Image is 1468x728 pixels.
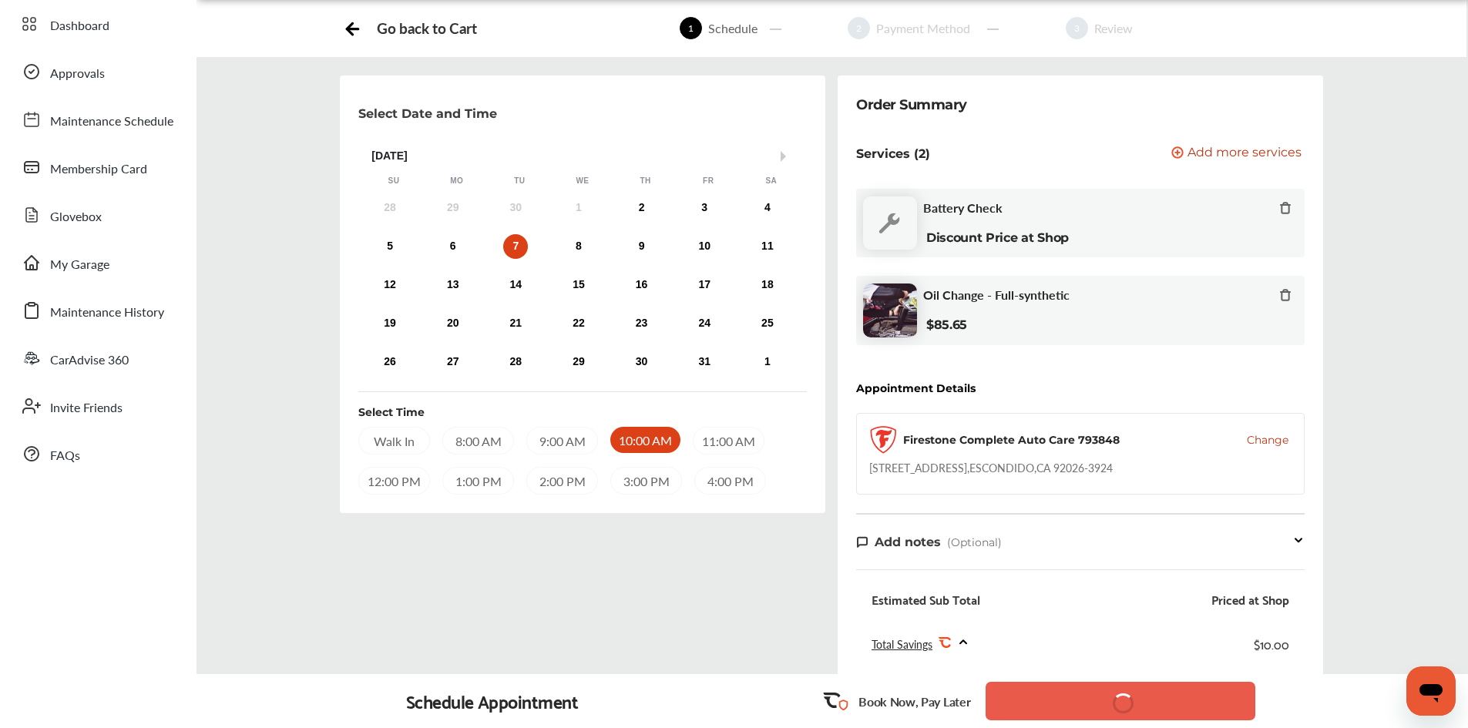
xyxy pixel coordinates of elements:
[856,94,967,116] div: Order Summary
[14,243,181,283] a: My Garage
[923,200,1003,215] span: Battery Check
[692,273,717,297] div: Choose Friday, October 17th, 2025
[14,195,181,235] a: Glovebox
[441,234,465,259] div: Choose Monday, October 6th, 2025
[755,196,780,220] div: Choose Saturday, October 4th, 2025
[50,159,147,179] span: Membership Card
[503,196,528,220] div: Not available Tuesday, September 30th, 2025
[1066,17,1088,39] span: 3
[869,426,897,454] img: logo-firestone.png
[50,398,123,418] span: Invite Friends
[875,535,941,549] span: Add notes
[14,52,181,92] a: Approvals
[1188,146,1302,161] span: Add more services
[869,460,1113,475] div: [STREET_ADDRESS] , ESCONDIDO , CA 92026-3924
[1171,146,1302,161] button: Add more services
[1268,669,1289,685] div: N/A
[986,682,1255,720] button: Save Date and Time
[856,146,930,161] p: Services (2)
[566,273,591,297] div: Choose Wednesday, October 15th, 2025
[755,350,780,374] div: Choose Saturday, November 1st, 2025
[566,350,591,374] div: Choose Wednesday, October 29th, 2025
[526,467,598,495] div: 2:00 PM
[358,193,799,377] div: month 2025-10
[702,19,764,37] div: Schedule
[610,467,682,495] div: 3:00 PM
[14,99,181,139] a: Maintenance Schedule
[50,303,164,323] span: Maintenance History
[362,149,803,163] div: [DATE]
[449,176,465,186] div: Mo
[694,467,766,495] div: 4:00 PM
[692,350,717,374] div: Choose Friday, October 31st, 2025
[566,234,591,259] div: Choose Wednesday, October 8th, 2025
[848,17,870,39] span: 2
[863,196,917,250] img: default_wrench_icon.d1a43860.svg
[50,64,105,84] span: Approvals
[680,17,702,39] span: 1
[503,311,528,336] div: Choose Tuesday, October 21st, 2025
[441,273,465,297] div: Choose Monday, October 13th, 2025
[872,669,941,685] div: CarAdvise Price
[630,234,654,259] div: Choose Thursday, October 9th, 2025
[693,427,764,455] div: 11:00 AM
[872,636,932,652] span: Total Savings
[14,338,181,378] a: CarAdvise 360
[378,234,402,259] div: Choose Sunday, October 5th, 2025
[638,176,653,186] div: Th
[755,311,780,336] div: Choose Saturday, October 25th, 2025
[870,19,976,37] div: Payment Method
[406,690,579,712] div: Schedule Appointment
[526,427,598,455] div: 9:00 AM
[926,230,1069,245] b: Discount Price at Shop
[1211,592,1289,607] div: Priced at Shop
[50,351,129,371] span: CarAdvise 360
[50,446,80,466] span: FAQs
[377,19,476,37] div: Go back to Cart
[441,350,465,374] div: Choose Monday, October 27th, 2025
[858,693,970,710] p: Book Now, Pay Later
[358,427,430,455] div: Walk In
[50,255,109,275] span: My Garage
[566,196,591,220] div: Not available Wednesday, October 1st, 2025
[630,311,654,336] div: Choose Thursday, October 23rd, 2025
[14,386,181,426] a: Invite Friends
[1171,146,1305,161] a: Add more services
[441,311,465,336] div: Choose Monday, October 20th, 2025
[926,317,967,332] b: $85.65
[1254,633,1289,654] div: $10.00
[14,4,181,44] a: Dashboard
[503,273,528,297] div: Choose Tuesday, October 14th, 2025
[692,234,717,259] div: Choose Friday, October 10th, 2025
[692,311,717,336] div: Choose Friday, October 24th, 2025
[610,427,680,453] div: 10:00 AM
[358,467,430,495] div: 12:00 PM
[692,196,717,220] div: Choose Friday, October 3rd, 2025
[14,290,181,330] a: Maintenance History
[441,196,465,220] div: Not available Monday, September 29th, 2025
[630,350,654,374] div: Choose Thursday, October 30th, 2025
[442,467,514,495] div: 1:00 PM
[378,350,402,374] div: Choose Sunday, October 26th, 2025
[856,535,868,549] img: note-icon.db9493fa.svg
[442,427,514,455] div: 8:00 AM
[1247,432,1288,448] button: Change
[630,196,654,220] div: Choose Thursday, October 2nd, 2025
[863,283,917,337] img: oil-change-thumb.jpg
[700,176,716,186] div: Fr
[358,106,497,121] p: Select Date and Time
[14,147,181,187] a: Membership Card
[764,176,779,186] div: Sa
[575,176,590,186] div: We
[755,234,780,259] div: Choose Saturday, October 11th, 2025
[512,176,527,186] div: Tu
[378,273,402,297] div: Choose Sunday, October 12th, 2025
[1406,666,1456,716] iframe: Button to launch messaging window
[378,196,402,220] div: Not available Sunday, September 28th, 2025
[872,592,980,607] div: Estimated Sub Total
[503,350,528,374] div: Choose Tuesday, October 28th, 2025
[1088,19,1139,37] div: Review
[50,16,109,36] span: Dashboard
[386,176,401,186] div: Su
